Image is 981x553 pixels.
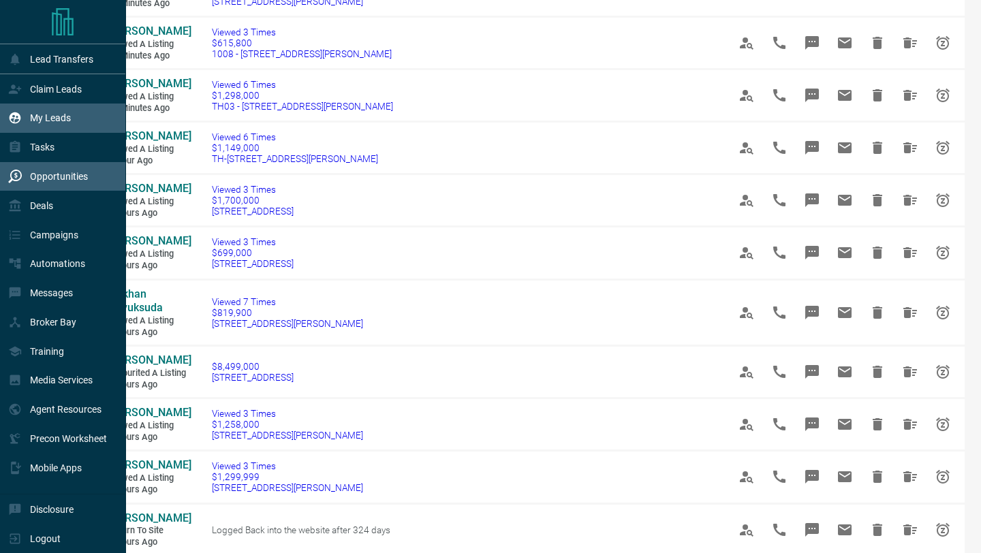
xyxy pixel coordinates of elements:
[212,307,363,318] span: $819,900
[109,182,191,196] a: [PERSON_NAME]
[109,39,191,50] span: Viewed a Listing
[894,296,926,329] span: Hide All from Gokhan Buyuksuda
[109,103,191,114] span: 56 minutes ago
[109,315,191,327] span: Viewed a Listing
[109,368,191,379] span: Favourited a Listing
[763,296,796,329] span: Call
[730,236,763,269] span: View Profile
[796,79,828,112] span: Message
[212,153,378,164] span: TH-[STREET_ADDRESS][PERSON_NAME]
[109,406,191,419] span: [PERSON_NAME]
[109,420,191,432] span: Viewed a Listing
[861,236,894,269] span: Hide
[212,48,392,59] span: 1008 - [STREET_ADDRESS][PERSON_NAME]
[861,131,894,164] span: Hide
[109,432,191,443] span: 5 hours ago
[861,513,894,546] span: Hide
[212,27,392,37] span: Viewed 3 Times
[730,408,763,441] span: View Profile
[212,296,363,329] a: Viewed 7 Times$819,900[STREET_ADDRESS][PERSON_NAME]
[730,513,763,546] span: View Profile
[109,473,191,484] span: Viewed a Listing
[109,249,191,260] span: Viewed a Listing
[109,287,163,315] span: Gokhan Buyuksuda
[861,460,894,493] span: Hide
[212,131,378,142] span: Viewed 6 Times
[109,379,191,391] span: 4 hours ago
[212,430,363,441] span: [STREET_ADDRESS][PERSON_NAME]
[730,355,763,388] span: View Profile
[212,236,294,269] a: Viewed 3 Times$699,000[STREET_ADDRESS]
[894,27,926,59] span: Hide All from Joohee Park
[828,296,861,329] span: Email
[796,460,828,493] span: Message
[109,537,191,548] span: 6 hours ago
[109,327,191,338] span: 4 hours ago
[109,484,191,496] span: 5 hours ago
[828,236,861,269] span: Email
[212,408,363,441] a: Viewed 3 Times$1,258,000[STREET_ADDRESS][PERSON_NAME]
[212,27,392,59] a: Viewed 3 Times$615,8001008 - [STREET_ADDRESS][PERSON_NAME]
[212,524,390,535] span: Logged Back into the website after 324 days
[109,77,191,90] span: [PERSON_NAME]
[109,406,191,420] a: [PERSON_NAME]
[212,482,363,493] span: [STREET_ADDRESS][PERSON_NAME]
[763,513,796,546] span: Call
[730,131,763,164] span: View Profile
[926,408,959,441] span: Snooze
[212,419,363,430] span: $1,258,000
[796,296,828,329] span: Message
[109,525,191,537] span: Return to Site
[894,408,926,441] span: Hide All from Anisa Thomas
[212,296,363,307] span: Viewed 7 Times
[828,131,861,164] span: Email
[109,208,191,219] span: 4 hours ago
[109,511,191,524] span: [PERSON_NAME]
[109,260,191,272] span: 4 hours ago
[212,195,294,206] span: $1,700,000
[212,131,378,164] a: Viewed 6 Times$1,149,000TH-[STREET_ADDRESS][PERSON_NAME]
[109,353,191,368] a: [PERSON_NAME]
[212,408,363,419] span: Viewed 3 Times
[828,513,861,546] span: Email
[926,131,959,164] span: Snooze
[861,296,894,329] span: Hide
[109,129,191,144] a: [PERSON_NAME]
[926,355,959,388] span: Snooze
[109,196,191,208] span: Viewed a Listing
[109,91,191,103] span: Viewed a Listing
[894,79,926,112] span: Hide All from Brian Bilbey
[109,25,191,37] span: [PERSON_NAME]
[212,142,378,153] span: $1,149,000
[828,184,861,217] span: Email
[796,131,828,164] span: Message
[926,27,959,59] span: Snooze
[212,318,363,329] span: [STREET_ADDRESS][PERSON_NAME]
[212,460,363,493] a: Viewed 3 Times$1,299,999[STREET_ADDRESS][PERSON_NAME]
[730,184,763,217] span: View Profile
[109,458,191,473] a: [PERSON_NAME]
[796,236,828,269] span: Message
[212,206,294,217] span: [STREET_ADDRESS]
[212,471,363,482] span: $1,299,999
[109,458,191,471] span: [PERSON_NAME]
[926,296,959,329] span: Snooze
[828,355,861,388] span: Email
[828,79,861,112] span: Email
[212,37,392,48] span: $615,800
[926,184,959,217] span: Snooze
[796,27,828,59] span: Message
[763,460,796,493] span: Call
[894,355,926,388] span: Hide All from Pavel Levin
[212,460,363,471] span: Viewed 3 Times
[861,184,894,217] span: Hide
[828,460,861,493] span: Email
[730,460,763,493] span: View Profile
[763,355,796,388] span: Call
[109,25,191,39] a: [PERSON_NAME]
[926,79,959,112] span: Snooze
[109,353,191,366] span: [PERSON_NAME]
[109,234,191,249] a: [PERSON_NAME]
[212,101,393,112] span: TH03 - [STREET_ADDRESS][PERSON_NAME]
[109,155,191,167] span: 1 hour ago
